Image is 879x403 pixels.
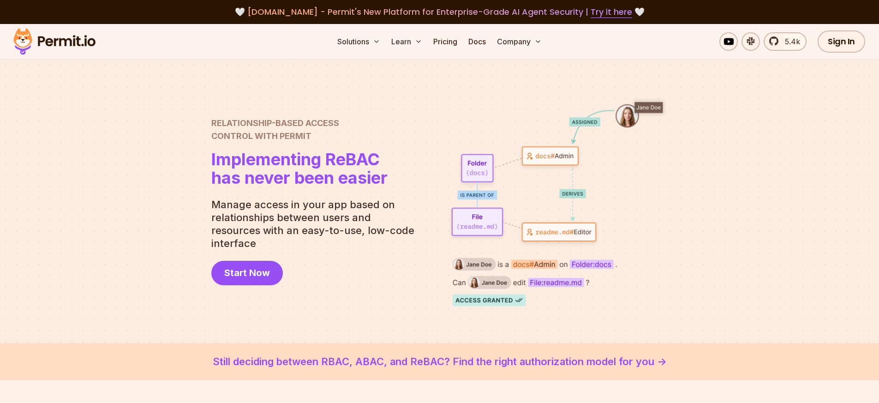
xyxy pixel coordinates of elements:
span: Relationship-Based Access [211,117,388,130]
div: 🤍 🤍 [22,6,857,18]
a: Pricing [430,32,461,51]
a: Docs [465,32,490,51]
a: Start Now [211,261,283,285]
button: Solutions [334,32,384,51]
h2: Control with Permit [211,117,388,143]
span: [DOMAIN_NAME] - Permit's New Platform for Enterprise-Grade AI Agent Security | [247,6,632,18]
a: Still deciding between RBAC, ABAC, and ReBAC? Find the right authorization model for you -> [22,354,857,369]
img: Permit logo [9,26,100,57]
a: Try it here [591,6,632,18]
h1: has never been easier [211,150,388,187]
span: Implementing ReBAC [211,150,388,168]
span: 5.4k [779,36,800,47]
a: 5.4k [764,32,807,51]
a: Sign In [818,30,865,53]
button: Learn [388,32,426,51]
p: Manage access in your app based on relationships between users and resources with an easy-to-use,... [211,198,422,250]
span: Start Now [224,266,270,279]
button: Company [493,32,545,51]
